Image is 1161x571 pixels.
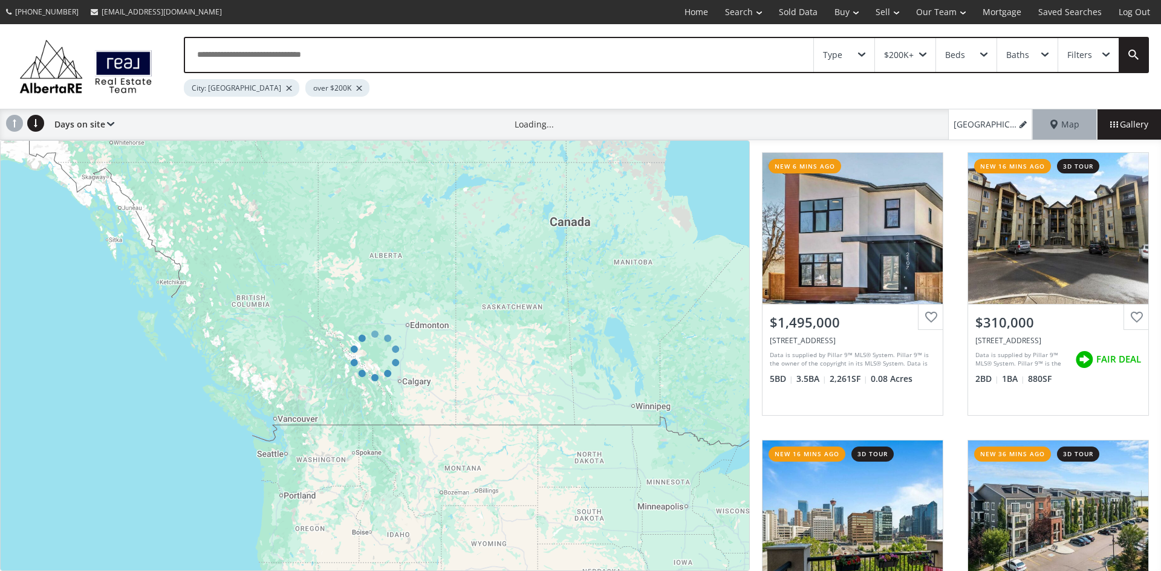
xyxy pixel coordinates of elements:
[1097,109,1161,140] div: Gallery
[823,51,842,59] div: Type
[975,335,1141,346] div: 8810 Royal Birch Boulevard NW #1111, Calgary, AB T3G 6A9
[184,79,299,97] div: City: [GEOGRAPHIC_DATA]
[48,109,114,140] div: Days on site
[975,373,999,385] span: 2 BD
[1006,51,1029,59] div: Baths
[770,313,935,332] div: $1,495,000
[770,350,932,369] div: Data is supplied by Pillar 9™ MLS® System. Pillar 9™ is the owner of the copyright in its MLS® Sy...
[884,51,914,59] div: $200K+
[955,140,1161,428] a: new 16 mins ago3d tour$310,000[STREET_ADDRESS]Data is supplied by Pillar 9™ MLS® System. Pillar 9...
[830,373,868,385] span: 2,261 SF
[15,7,79,17] span: [PHONE_NUMBER]
[1072,347,1096,372] img: rating icon
[948,109,1033,140] a: [GEOGRAPHIC_DATA], over $200K (1)
[515,118,554,131] div: Loading...
[954,118,1017,131] span: [GEOGRAPHIC_DATA], over $200K (1)
[1033,109,1097,140] div: Map
[13,36,158,97] img: Logo
[975,313,1141,332] div: $310,000
[770,335,935,346] div: 2107 Victoria Crescent NW, Calgary, AB T2M 4E3
[1067,51,1092,59] div: Filters
[1110,118,1148,131] span: Gallery
[1028,373,1052,385] span: 880 SF
[770,373,793,385] span: 5 BD
[796,373,827,385] span: 3.5 BA
[1096,353,1141,366] span: FAIR DEAL
[1002,373,1025,385] span: 1 BA
[102,7,222,17] span: [EMAIL_ADDRESS][DOMAIN_NAME]
[1050,118,1079,131] span: Map
[750,140,955,428] a: new 6 mins ago$1,495,000[STREET_ADDRESS]Data is supplied by Pillar 9™ MLS® System. Pillar 9™ is t...
[305,79,369,97] div: over $200K
[85,1,228,23] a: [EMAIL_ADDRESS][DOMAIN_NAME]
[871,373,912,385] span: 0.08 Acres
[945,51,965,59] div: Beds
[975,350,1069,369] div: Data is supplied by Pillar 9™ MLS® System. Pillar 9™ is the owner of the copyright in its MLS® Sy...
